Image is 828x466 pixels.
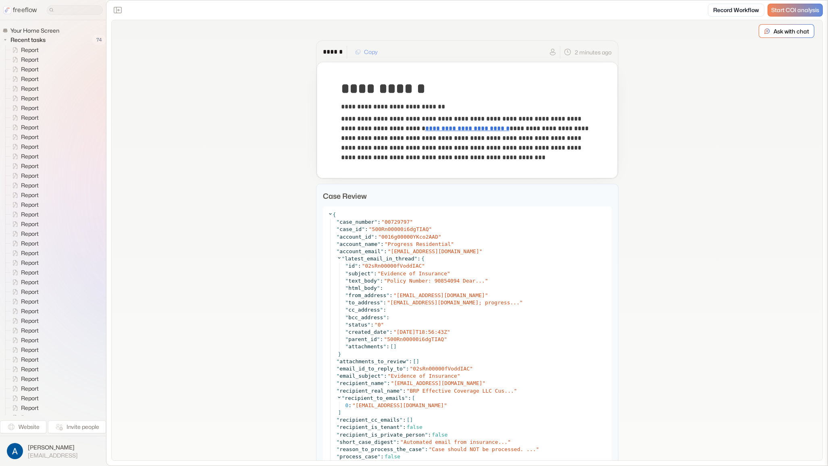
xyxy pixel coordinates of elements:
span: " [457,373,460,379]
span: " [407,388,410,394]
span: ] [393,343,397,350]
span: 500Rn00000i6dgTIAQ [372,226,429,232]
span: Report [19,268,41,277]
span: Report [19,307,41,315]
span: " [337,241,340,247]
span: " [383,314,386,320]
span: : [383,307,386,313]
span: " [470,366,473,372]
span: 02sRn00000fVoddIAC [365,263,422,269]
span: " [393,292,397,298]
p: freeflow [13,5,37,15]
span: account_email [339,248,381,254]
span: : [425,446,428,452]
a: Report [6,335,42,345]
span: " [337,417,340,423]
span: : [365,226,368,232]
span: created_date [348,329,386,335]
span: : [377,219,381,225]
span: process_case [339,454,377,460]
span: " [444,402,447,408]
span: " [387,300,390,306]
span: Report [19,230,41,238]
span: [PERSON_NAME] [28,443,78,451]
span: : [370,322,374,328]
span: { [333,211,336,218]
span: : [383,300,386,306]
span: Report [19,220,41,228]
span: " [345,307,349,313]
span: " [345,270,349,277]
span: Report [19,317,41,325]
a: Report [6,364,42,374]
span: " [367,322,370,328]
span: text_body [348,278,377,284]
span: " [378,234,381,240]
span: " [447,270,450,277]
a: Report [6,84,42,94]
span: 00729797 [385,219,410,225]
span: Report [19,114,41,122]
span: Report [19,191,41,199]
span: " [485,292,488,298]
span: " [337,366,340,372]
a: Start COI analysis [768,4,823,17]
span: " [386,292,389,298]
span: " [429,226,432,232]
span: " [337,358,340,364]
span: Report [19,181,41,189]
span: " [400,439,404,445]
span: " [384,380,387,386]
span: recipient_name [339,380,384,386]
span: : [374,234,377,240]
span: latest_email_in_thread [345,256,414,262]
span: status [348,322,367,328]
a: Report [6,94,42,103]
span: " [345,263,349,269]
span: attachments_to_review [339,358,406,364]
span: email_subject [339,373,381,379]
span: from_address [348,292,386,298]
span: false [385,454,400,460]
span: Report [19,365,41,373]
span: " [355,263,358,269]
span: " [377,285,380,291]
span: : [396,439,399,445]
span: Report [19,375,41,383]
span: " [444,336,447,342]
span: " [337,226,340,232]
span: " [447,329,450,335]
a: Report [6,161,42,171]
a: Report [6,268,42,277]
span: " [377,278,380,284]
span: " [337,432,340,438]
a: Report [6,113,42,123]
button: Recent tasks [2,35,49,45]
span: Report [19,239,41,248]
span: " [399,424,403,430]
span: : [389,292,393,298]
span: [EMAIL_ADDRESS][DOMAIN_NAME] [397,292,485,298]
a: Report [6,287,42,297]
span: Report [19,75,41,83]
span: " [485,278,488,284]
span: " [345,292,349,298]
a: Report [6,297,42,306]
span: id [348,263,355,269]
span: [ [413,358,416,365]
span: : [386,343,389,350]
a: Report [6,210,42,219]
span: " [337,248,340,254]
span: " [345,322,349,328]
span: Report [19,152,41,160]
span: Report [19,172,41,180]
span: " [483,380,486,386]
span: " [403,366,406,372]
a: Report [6,239,42,248]
span: " [337,373,340,379]
a: Your Home Screen [2,27,62,35]
a: Report [6,229,42,239]
span: 0 [378,322,381,328]
a: Report [6,142,42,152]
button: Copy [350,46,383,58]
